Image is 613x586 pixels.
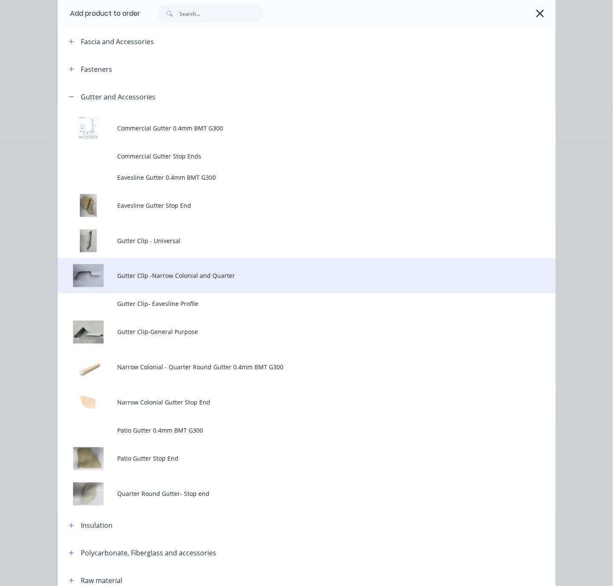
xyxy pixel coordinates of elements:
span: Narrow Colonial Gutter Stop End [117,398,468,407]
span: Gutter Clip - Universal [117,236,468,245]
span: Commercial Gutter Stop Ends [117,152,468,161]
span: Gutter Clip -Narrow Colonial and Quarter [117,272,468,280]
div: Raw material [81,576,123,586]
span: Eavesline Gutter Stop End [117,201,468,210]
span: Quarter Round Gutter- Stop end [117,490,468,498]
span: Patio Gutter 0.4mm BMT G300 [117,426,468,435]
span: Narrow Colonial - Quarter Round Gutter 0.4mm BMT G300 [117,363,468,372]
div: Fasteners [81,64,113,74]
div: Fascia and Accessories [81,37,154,47]
div: Gutter and Accessories [81,92,156,102]
span: Patio Gutter Stop End [117,454,468,463]
div: Insulation [81,521,113,531]
span: Gutter Clip- Eavesline Profile [117,300,468,309]
span: Gutter Clip-General Purpose [117,328,468,337]
span: Eavesline Gutter 0.4mm BMT G300 [117,173,468,182]
input: Search... [180,5,264,22]
span: Commercial Gutter 0.4mm BMT G300 [117,124,468,133]
div: Polycarbonate, Fiberglass and accessories [81,548,217,558]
